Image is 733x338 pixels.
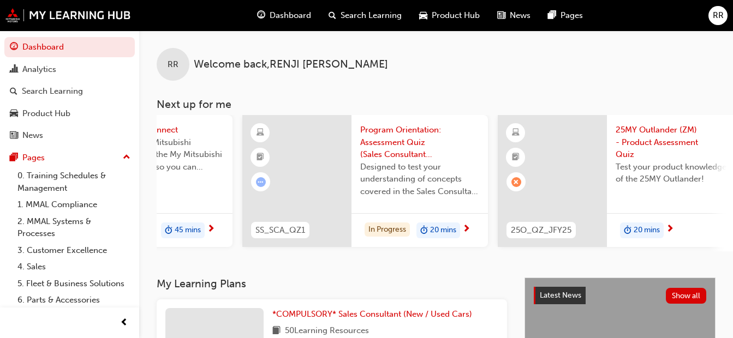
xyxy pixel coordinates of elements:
[666,225,674,234] span: next-icon
[175,224,201,237] span: 45 mins
[272,309,472,319] span: *COMPULSORY* Sales Consultant (New / Used Cars)
[432,9,480,22] span: Product Hub
[365,222,410,237] div: In Progress
[624,224,631,238] span: duration-icon
[5,8,131,22] img: mmal
[242,115,488,247] a: SS_SCA_QZ1Program Orientation: Assessment Quiz (Sales Consultant Aspire Program)Designed to test ...
[10,43,18,52] span: guage-icon
[22,152,45,164] div: Pages
[22,63,56,76] div: Analytics
[157,277,507,290] h3: My Learning Plans
[4,37,135,57] a: Dashboard
[256,177,266,187] span: learningRecordVerb_ATTEMPT-icon
[511,177,521,187] span: learningRecordVerb_FAIL-icon
[539,4,592,27] a: pages-iconPages
[462,225,470,234] span: next-icon
[255,224,305,237] span: SS_SCA_QZ1
[285,324,369,338] span: 50 Learning Resources
[10,131,18,141] span: news-icon
[10,153,18,163] span: pages-icon
[257,150,264,165] span: booktick-icon
[22,107,70,120] div: Product Hub
[168,58,178,71] span: RR
[13,167,135,196] a: 0. Training Schedules & Management
[708,6,728,25] button: RR
[194,58,388,71] span: Welcome back , RENJI [PERSON_NAME]
[534,287,706,304] a: Latest NewsShow all
[13,275,135,292] a: 5. Fleet & Business Solutions
[13,292,135,309] a: 6. Parts & Accessories
[257,9,265,22] span: guage-icon
[13,242,135,259] a: 3. Customer Excellence
[512,126,520,140] span: learningResourceType_ELEARNING-icon
[511,224,571,237] span: 25O_QZ_JFY25
[512,150,520,165] span: booktick-icon
[4,81,135,101] a: Search Learning
[4,104,135,124] a: Product Hub
[430,224,456,237] span: 20 mins
[272,308,476,321] a: *COMPULSORY* Sales Consultant (New / Used Cars)
[120,316,128,330] span: prev-icon
[634,224,660,237] span: 20 mins
[666,288,707,304] button: Show all
[165,224,172,238] span: duration-icon
[360,124,479,161] span: Program Orientation: Assessment Quiz (Sales Consultant Aspire Program)
[4,35,135,148] button: DashboardAnalyticsSearch LearningProduct HubNews
[10,109,18,119] span: car-icon
[540,291,581,300] span: Latest News
[561,9,583,22] span: Pages
[139,98,733,111] h3: Next up for me
[488,4,539,27] a: news-iconNews
[22,85,83,98] div: Search Learning
[510,9,531,22] span: News
[22,129,43,142] div: News
[4,59,135,80] a: Analytics
[13,196,135,213] a: 1. MMAL Compliance
[4,148,135,168] button: Pages
[713,9,724,22] span: RR
[13,213,135,242] a: 2. MMAL Systems & Processes
[341,9,402,22] span: Search Learning
[360,161,479,198] span: Designed to test your understanding of concepts covered in the Sales Consultant Aspire Program 'P...
[419,9,427,22] span: car-icon
[13,258,135,275] a: 4. Sales
[4,125,135,146] a: News
[207,225,215,234] span: next-icon
[410,4,488,27] a: car-iconProduct Hub
[329,9,336,22] span: search-icon
[248,4,320,27] a: guage-iconDashboard
[272,324,281,338] span: book-icon
[270,9,311,22] span: Dashboard
[257,126,264,140] span: learningResourceType_ELEARNING-icon
[548,9,556,22] span: pages-icon
[10,65,18,75] span: chart-icon
[105,124,224,136] span: Mitsubishi Connect
[420,224,428,238] span: duration-icon
[105,136,224,173] span: Learn about Mitsubishi Connect and the My Mitsubishi Connect app so you can explain its key featu...
[320,4,410,27] a: search-iconSearch Learning
[123,150,130,165] span: up-icon
[497,9,505,22] span: news-icon
[10,87,17,96] span: search-icon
